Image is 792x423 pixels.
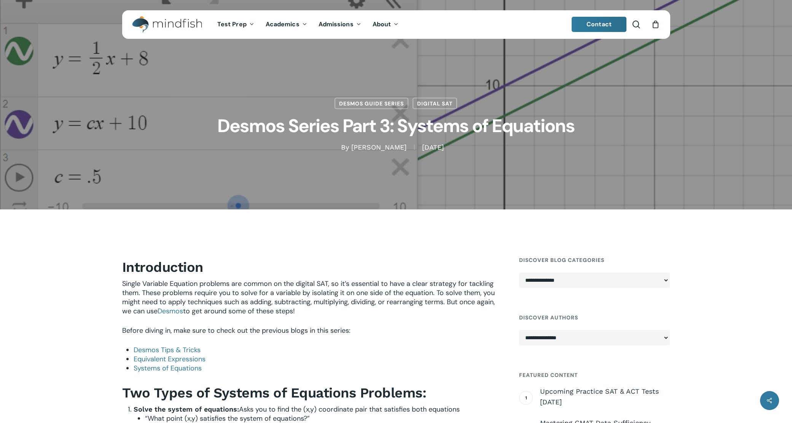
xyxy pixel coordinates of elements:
[134,354,206,364] a: Equivalent Expressions
[572,17,626,32] a: Contact
[122,259,203,275] b: Introduction
[519,253,670,267] h4: Discover Blog Categories
[134,405,239,413] b: Solve the system of equations:
[134,345,201,354] a: Desmos Tips & Tricks
[244,405,460,414] span: sks you to find the (x,y) coordinate pair that satisfies both equations
[652,20,660,29] a: Cart
[540,397,670,407] span: [DATE]
[122,385,427,401] b: Two Types of Systems of Equations Problems:
[335,98,408,109] a: Desmos Guide Series
[373,20,391,28] span: About
[260,21,313,28] a: Academics
[351,143,406,151] a: [PERSON_NAME]
[122,10,670,39] header: Main Menu
[212,21,260,28] a: Test Prep
[313,21,367,28] a: Admissions
[519,311,670,324] h4: Discover Authors
[266,20,300,28] span: Academics
[341,145,349,150] span: By
[217,20,247,28] span: Test Prep
[158,306,183,316] a: Desmos
[134,364,202,373] a: Systems of Equations
[540,388,670,395] span: Upcoming Practice SAT & ACT Tests
[586,20,612,28] span: Contact
[413,98,457,109] a: Digital SAT
[367,21,405,28] a: About
[212,10,404,39] nav: Main Menu
[319,20,354,28] span: Admissions
[145,414,497,423] li: “What point (x,y) satisfies the system of equations?”
[122,279,495,316] span: Single Variable Equation problems are common on the digital SAT, so it’s essential to have a clea...
[122,326,351,335] span: Before diving in, make sure to check out the previous blogs in this series:
[414,145,451,150] span: [DATE]
[206,109,586,143] h1: Desmos Series Part 3: Systems of Equations
[540,388,670,407] a: Upcoming Practice SAT & ACT Tests [DATE]
[519,368,670,382] h4: Featured Content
